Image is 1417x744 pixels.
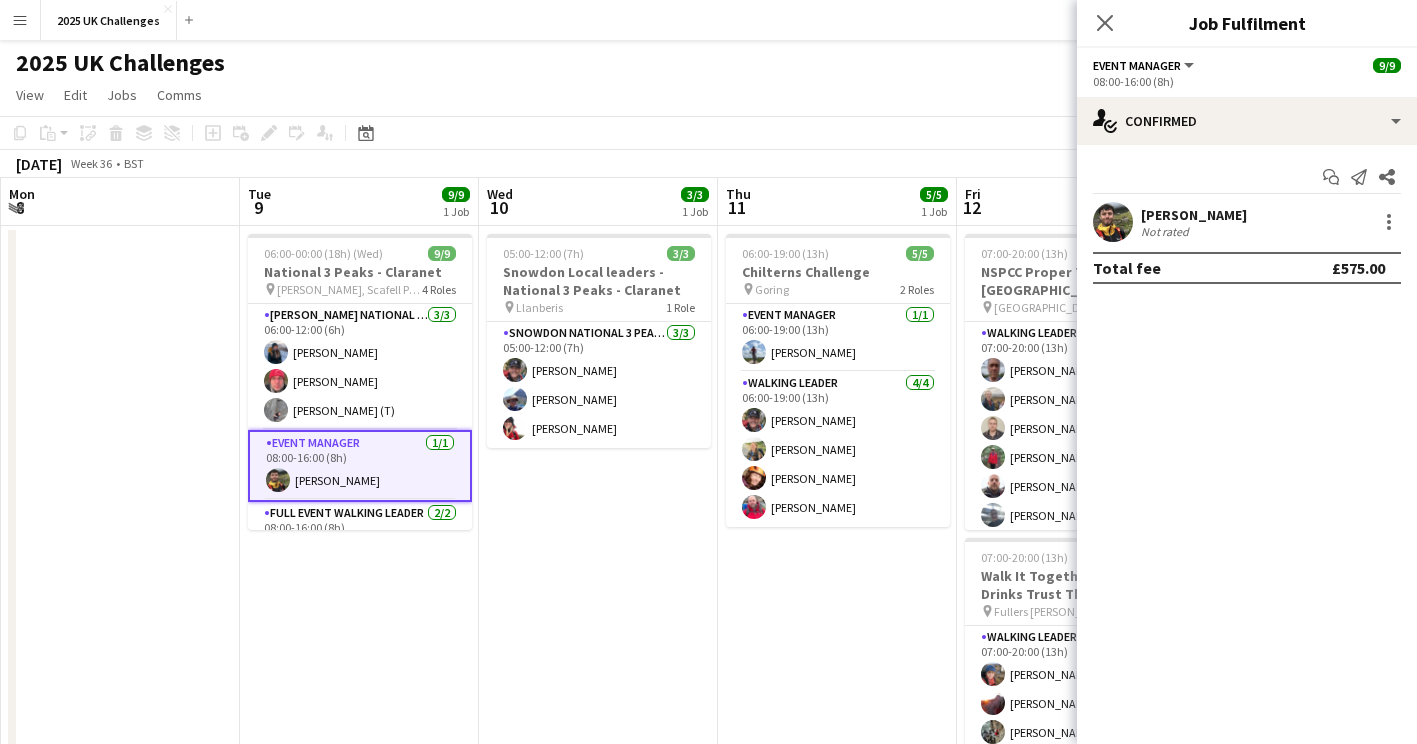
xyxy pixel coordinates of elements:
span: 05:00-12:00 (7h) [503,246,584,261]
app-job-card: 06:00-19:00 (13h)5/5Chilterns Challenge Goring2 RolesEvent Manager1/106:00-19:00 (13h)[PERSON_NAM... [726,234,950,527]
span: [GEOGRAPHIC_DATA] [994,300,1104,315]
button: Event Manager [1093,58,1197,73]
span: 1 Role [666,300,695,315]
span: 07:00-20:00 (13h) [981,246,1068,261]
span: Comms [157,86,202,104]
span: 5/5 [906,246,934,261]
div: Confirmed [1077,97,1417,145]
app-card-role: [PERSON_NAME] National 3 Peaks Walking Leader3/306:00-12:00 (6h)[PERSON_NAME][PERSON_NAME][PERSON... [248,304,472,430]
span: Jobs [107,86,137,104]
div: 1 Job [443,204,469,219]
span: Edit [64,86,87,104]
app-card-role: Full Event Walking Leader2/208:00-16:00 (8h) [248,502,472,599]
span: 06:00-19:00 (13h) [742,246,829,261]
a: Comms [149,82,210,108]
div: BST [124,156,144,171]
div: Total fee [1093,258,1161,278]
div: 1 Job [682,204,708,219]
span: Wed [487,185,513,203]
h3: Snowdon Local leaders - National 3 Peaks - Claranet [487,263,711,299]
h3: National 3 Peaks - Claranet [248,263,472,281]
span: Tue [248,185,271,203]
h3: Walk It Together – The Drinks Trust Thames Footpath Challenge [965,567,1189,603]
h3: Job Fulfilment [1077,10,1417,36]
div: Not rated [1141,224,1193,239]
button: 2025 UK Challenges [41,1,177,40]
span: Goring [755,282,789,297]
app-job-card: 06:00-00:00 (18h) (Wed)9/9National 3 Peaks - Claranet [PERSON_NAME], Scafell Pike and Snowdon4 Ro... [248,234,472,530]
span: 10 [484,196,513,219]
span: 5/5 [920,187,948,202]
span: Mon [9,185,35,203]
a: View [8,82,52,108]
span: 4 Roles [422,282,456,297]
span: 2 Roles [900,282,934,297]
h3: Chilterns Challenge [726,263,950,281]
div: [PERSON_NAME] [1141,206,1247,224]
span: 9/9 [1373,58,1401,73]
app-job-card: 07:00-20:00 (13h)11/11NSPCC Proper Trek [GEOGRAPHIC_DATA] [GEOGRAPHIC_DATA]2 RolesWalking Leader1... [965,234,1189,530]
app-card-role: Event Manager1/106:00-19:00 (13h)[PERSON_NAME] [726,304,950,372]
span: Fri [965,185,981,203]
span: Thu [726,185,751,203]
app-card-role: Snowdon National 3 Peaks Walking Leader3/305:00-12:00 (7h)[PERSON_NAME][PERSON_NAME][PERSON_NAME] [487,322,711,448]
span: 06:00-00:00 (18h) (Wed) [264,246,383,261]
span: 07:00-20:00 (13h) [981,550,1068,565]
span: Llanberis [516,300,563,315]
a: Jobs [99,82,145,108]
h3: NSPCC Proper Trek [GEOGRAPHIC_DATA] [965,263,1189,299]
div: 1 Job [921,204,947,219]
app-card-role: Walking Leader4/406:00-19:00 (13h)[PERSON_NAME][PERSON_NAME][PERSON_NAME][PERSON_NAME] [726,372,950,527]
span: 12 [962,196,981,219]
div: £575.00 [1332,258,1385,278]
span: 8 [6,196,35,219]
app-card-role: Walking Leader10/1007:00-20:00 (13h)[PERSON_NAME][PERSON_NAME][PERSON_NAME][PERSON_NAME][PERSON_N... [965,322,1189,651]
span: 3/3 [681,187,709,202]
span: 3/3 [667,246,695,261]
span: Fullers [PERSON_NAME] Brewery, [GEOGRAPHIC_DATA] [994,604,1139,619]
app-job-card: 05:00-12:00 (7h)3/3Snowdon Local leaders - National 3 Peaks - Claranet Llanberis1 RoleSnowdon Nat... [487,234,711,448]
app-card-role: Event Manager1/108:00-16:00 (8h)[PERSON_NAME] [248,430,472,502]
div: [DATE] [16,154,62,174]
span: View [16,86,44,104]
span: 9 [245,196,271,219]
h1: 2025 UK Challenges [16,48,225,78]
span: 9/9 [428,246,456,261]
span: [PERSON_NAME], Scafell Pike and Snowdon [277,282,422,297]
span: 9/9 [442,187,470,202]
span: Week 36 [66,156,116,171]
span: Event Manager [1093,58,1181,73]
a: Edit [56,82,95,108]
div: 08:00-16:00 (8h) [1093,74,1401,89]
span: 11 [723,196,751,219]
